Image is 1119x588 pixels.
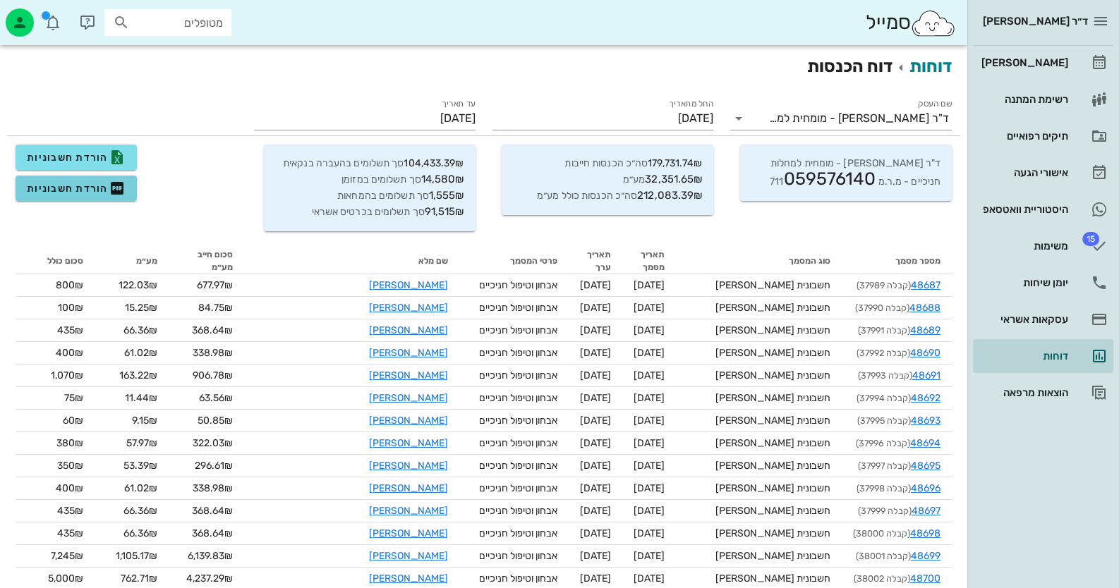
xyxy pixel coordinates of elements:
span: חשבונית [PERSON_NAME] [715,324,830,336]
span: (קבלה 37996) [856,438,910,448]
td: אבחון וטיפול חניכיים [459,342,569,365]
span: 4,237.29₪ [186,572,233,584]
a: [PERSON_NAME] [369,279,448,291]
td: אבחון וטיפול חניכיים [459,545,569,568]
td: אבחון וטיפול חניכיים [459,297,569,319]
span: [DATE] [580,369,611,381]
span: 100₪ [58,302,83,314]
a: [PERSON_NAME] [369,505,448,517]
span: [DATE] [634,550,665,562]
div: הוצאות מרפאה [979,387,1068,398]
span: [DATE] [634,527,665,539]
span: (קבלה 37999) [858,506,912,516]
span: 66.36₪ [123,527,157,539]
span: 350₪ [57,460,83,472]
span: סכום חייב מע״מ [198,250,233,272]
div: תיקים רפואיים [979,130,1068,142]
span: 9.15₪ [132,415,157,427]
a: היסטוריית וואטסאפ [973,192,1113,226]
th: סוג המסמך [676,248,842,274]
img: SmileCloud logo [910,9,956,37]
span: סכום כולל [47,256,83,266]
span: 400₪ [56,482,83,494]
h2: דוח הכנסות [16,54,952,79]
span: חשבונית [PERSON_NAME] [715,392,830,404]
span: (קבלה 37998) [857,483,911,494]
span: 5,000₪ [48,572,83,584]
span: (קבלה 38001) [856,551,911,561]
div: סמייל [865,8,956,38]
td: אבחון וטיפול חניכיים [459,274,569,297]
span: [DATE] [580,347,611,359]
span: [DATE] [634,482,665,494]
div: ד"ר [PERSON_NAME] - מומחית למחלות חניכיים - מ.ר.מ 711 [740,145,952,201]
span: 61.02₪ [124,482,157,494]
span: 66.36₪ [123,324,157,336]
span: חשבונית [PERSON_NAME] [715,437,830,449]
span: תג [42,11,50,20]
a: 48688 [909,302,940,314]
span: חשבונית [PERSON_NAME] [715,460,830,472]
a: 48691 [912,369,940,381]
span: חשבונית [PERSON_NAME] [715,505,830,517]
a: תיקים רפואיים [973,119,1113,153]
a: 48689 [910,324,940,336]
span: חשבונית [PERSON_NAME] [715,302,830,314]
span: חשבונית [PERSON_NAME] [715,572,830,584]
span: 91,515₪ [425,205,464,218]
span: 368.64₪ [192,527,233,539]
span: (קבלה 37989) [857,280,911,290]
label: עד תאריך [442,99,476,109]
td: אבחון וטיפול חניכיים [459,500,569,522]
span: (קבלה 37995) [857,415,911,426]
div: יומן שיחות [979,277,1068,288]
span: [DATE] [580,482,611,494]
span: [DATE] [634,392,665,404]
span: 435₪ [57,324,83,336]
span: (קבלה 38002) [854,573,910,584]
a: 48697 [912,505,940,517]
td: אבחון וטיפול חניכיים [459,319,569,342]
a: 48698 [910,527,940,539]
span: 906.78₪ [193,369,233,381]
span: שם מלא [418,256,448,266]
span: חשבונית [PERSON_NAME] [715,347,830,359]
span: 677.97₪ [197,279,233,291]
span: [DATE] [580,527,611,539]
a: 48693 [911,415,940,427]
div: דוחות [979,350,1068,362]
span: חשבונית [PERSON_NAME] [715,369,830,381]
span: 800₪ [56,279,83,291]
a: [PERSON_NAME] [369,482,448,494]
span: [DATE] [580,505,611,517]
div: רשימת המתנה [979,94,1068,105]
span: 32,351.65₪ [645,173,702,185]
span: [DATE] [634,460,665,472]
span: 50.85₪ [198,415,233,427]
a: [PERSON_NAME] [369,415,448,427]
th: סכום חייב מע״מ [169,248,244,274]
span: [DATE] [634,415,665,427]
a: 48695 [911,460,940,472]
span: 7,245₪ [51,550,83,562]
span: [DATE] [580,392,611,404]
span: [DATE] [634,437,665,449]
a: 48694 [910,437,940,449]
div: עסקאות אשראי [979,314,1068,325]
span: [DATE] [634,505,665,517]
span: (קבלה 37993) [858,370,912,381]
span: 53.39₪ [123,460,157,472]
div: שם העסקד"ר [PERSON_NAME] - מומחית למחלות חניכיים - מ.ר.מ 711 [730,107,952,130]
label: החל מתאריך [669,99,713,109]
span: [DATE] [580,572,611,584]
a: [PERSON_NAME] [973,46,1113,80]
th: פרטי המסמך [459,248,569,274]
span: פרטי המסמך [510,256,557,266]
td: אבחון וטיפול חניכיים [459,432,569,455]
span: 380₪ [56,437,83,449]
span: [DATE] [580,460,611,472]
th: תאריך ערך [569,248,622,274]
span: 66.36₪ [123,505,157,517]
span: מספר מסמך [895,256,940,266]
span: [DATE] [580,302,611,314]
